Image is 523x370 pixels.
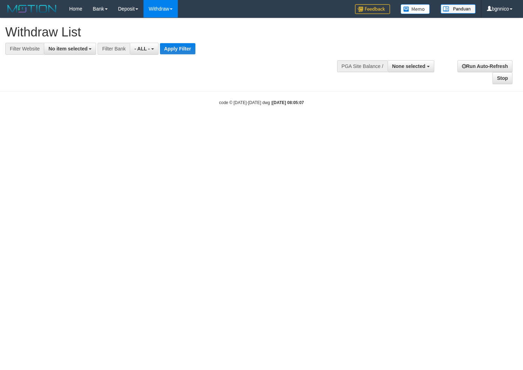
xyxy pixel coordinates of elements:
span: - ALL - [134,46,150,52]
button: None selected [388,60,434,72]
a: Run Auto-Refresh [457,60,512,72]
strong: [DATE] 08:05:07 [272,100,304,105]
span: None selected [392,63,425,69]
button: Apply Filter [160,43,195,54]
img: MOTION_logo.png [5,4,59,14]
div: PGA Site Balance / [337,60,388,72]
img: Button%20Memo.svg [401,4,430,14]
small: code © [DATE]-[DATE] dwg | [219,100,304,105]
button: No item selected [44,43,96,55]
div: Filter Website [5,43,44,55]
a: Stop [492,72,512,84]
img: panduan.png [441,4,476,14]
h1: Withdraw List [5,25,342,39]
div: Filter Bank [98,43,130,55]
span: No item selected [48,46,87,52]
button: - ALL - [130,43,158,55]
img: Feedback.jpg [355,4,390,14]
